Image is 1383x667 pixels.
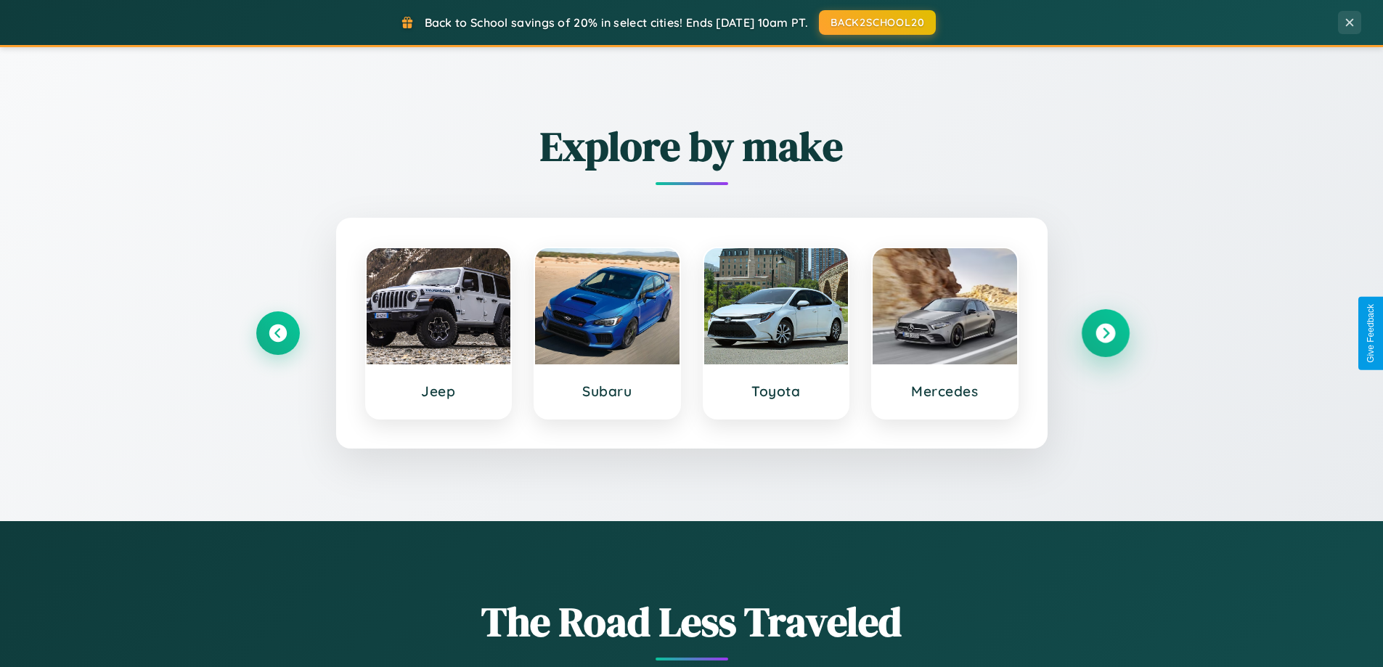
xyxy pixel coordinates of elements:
[719,382,834,400] h3: Toyota
[381,382,497,400] h3: Jeep
[819,10,936,35] button: BACK2SCHOOL20
[550,382,665,400] h3: Subaru
[425,15,808,30] span: Back to School savings of 20% in select cities! Ends [DATE] 10am PT.
[256,594,1127,650] h1: The Road Less Traveled
[1366,304,1376,363] div: Give Feedback
[887,382,1003,400] h3: Mercedes
[256,118,1127,174] h2: Explore by make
